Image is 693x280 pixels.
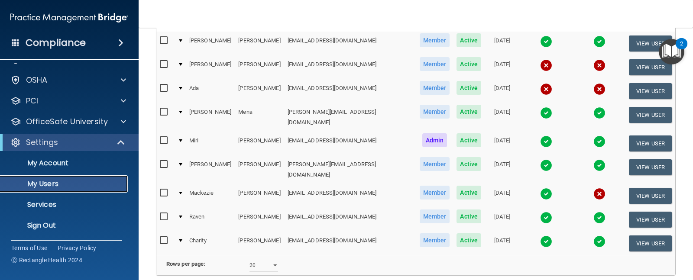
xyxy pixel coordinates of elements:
span: Active [457,209,481,223]
td: [PERSON_NAME][EMAIL_ADDRESS][DOMAIN_NAME] [284,103,416,132]
span: Active [457,157,481,171]
td: [DATE] [485,184,520,208]
td: [DATE] [485,132,520,155]
span: Active [457,233,481,247]
img: tick.e7d51cea.svg [540,235,552,248]
span: Active [457,33,481,47]
span: Member [420,81,450,95]
span: Member [420,186,450,200]
span: Admin [422,133,447,147]
img: cross.ca9f0e7f.svg [593,59,606,71]
p: My Users [6,180,124,188]
span: Ⓒ Rectangle Health 2024 [11,256,82,264]
p: Settings [26,137,58,148]
span: Active [457,57,481,71]
button: View User [629,83,672,99]
button: View User [629,159,672,175]
td: Mackezie [186,184,235,208]
span: Member [420,33,450,47]
span: Member [420,209,450,223]
p: Sign Out [6,221,124,230]
b: Rows per page: [166,261,205,267]
td: [PERSON_NAME] [235,184,284,208]
td: [PERSON_NAME] [186,155,235,184]
h4: Compliance [26,37,86,49]
td: [EMAIL_ADDRESS][DOMAIN_NAME] [284,208,416,232]
p: OSHA [26,75,48,85]
td: [PERSON_NAME] [235,79,284,103]
img: tick.e7d51cea.svg [540,159,552,171]
img: tick.e7d51cea.svg [593,159,606,171]
span: Active [457,81,481,95]
td: [EMAIL_ADDRESS][DOMAIN_NAME] [284,32,416,55]
p: My Account [6,159,124,167]
img: tick.e7d51cea.svg [540,107,552,119]
a: Terms of Use [11,244,47,252]
a: OfficeSafe University [10,116,126,127]
td: [PERSON_NAME] [186,55,235,79]
button: View User [629,188,672,204]
img: tick.e7d51cea.svg [540,135,552,148]
td: Ada [186,79,235,103]
img: tick.e7d51cea.svg [593,212,606,224]
img: tick.e7d51cea.svg [540,35,552,48]
td: [EMAIL_ADDRESS][DOMAIN_NAME] [284,79,416,103]
div: 2 [680,44,683,55]
button: View User [629,107,672,123]
td: [PERSON_NAME] [235,208,284,232]
button: View User [629,59,672,75]
span: Active [457,186,481,200]
span: Member [420,57,450,71]
td: [EMAIL_ADDRESS][DOMAIN_NAME] [284,232,416,255]
p: OfficeSafe University [26,116,108,127]
span: Active [457,133,481,147]
td: [PERSON_NAME] [186,103,235,132]
img: cross.ca9f0e7f.svg [593,83,606,95]
a: Settings [10,137,126,148]
button: View User [629,35,672,51]
img: cross.ca9f0e7f.svg [540,83,552,95]
td: [DATE] [485,208,520,232]
span: Member [420,233,450,247]
img: tick.e7d51cea.svg [593,135,606,148]
a: OSHA [10,75,126,85]
iframe: Drift Widget Chat Controller [544,219,683,254]
img: tick.e7d51cea.svg [593,107,606,119]
a: Privacy Policy [58,244,97,252]
td: [EMAIL_ADDRESS][DOMAIN_NAME] [284,55,416,79]
td: [DATE] [485,32,520,55]
td: [DATE] [485,79,520,103]
span: Member [420,105,450,119]
td: [DATE] [485,55,520,79]
td: [PERSON_NAME] [186,32,235,55]
img: PMB logo [10,9,128,26]
img: tick.e7d51cea.svg [593,35,606,48]
td: [PERSON_NAME][EMAIL_ADDRESS][DOMAIN_NAME] [284,155,416,184]
p: Services [6,200,124,209]
td: Raven [186,208,235,232]
td: Miri [186,132,235,155]
td: [DATE] [485,232,520,255]
a: PCI [10,96,126,106]
td: [PERSON_NAME] [235,232,284,255]
img: cross.ca9f0e7f.svg [540,59,552,71]
td: [PERSON_NAME] [235,55,284,79]
img: cross.ca9f0e7f.svg [593,188,606,200]
span: Member [420,157,450,171]
button: Open Resource Center, 2 new notifications [659,39,684,64]
td: [PERSON_NAME] [235,155,284,184]
td: [PERSON_NAME] [235,132,284,155]
img: tick.e7d51cea.svg [540,188,552,200]
p: PCI [26,96,38,106]
img: tick.e7d51cea.svg [540,212,552,224]
td: Mena [235,103,284,132]
td: [DATE] [485,103,520,132]
td: [EMAIL_ADDRESS][DOMAIN_NAME] [284,132,416,155]
span: Active [457,105,481,119]
td: [EMAIL_ADDRESS][DOMAIN_NAME] [284,184,416,208]
button: View User [629,135,672,151]
td: [PERSON_NAME] [235,32,284,55]
button: View User [629,212,672,228]
td: Charity [186,232,235,255]
td: [DATE] [485,155,520,184]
